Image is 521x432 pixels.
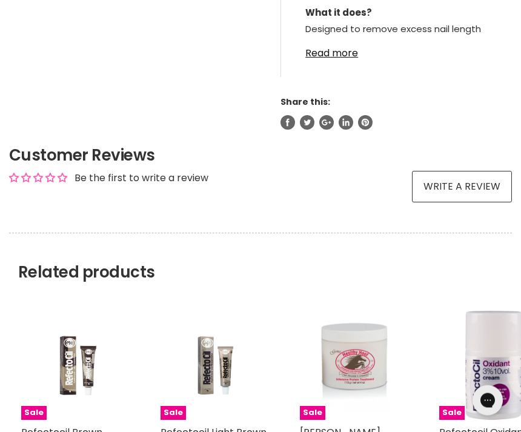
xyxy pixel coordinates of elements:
[466,381,509,420] iframe: Gorgias live chat messenger
[179,311,251,420] img: Refectocil Light Brown
[439,407,465,420] span: Sale
[161,407,186,420] span: Sale
[305,7,372,19] strong: What it does?
[280,96,330,108] span: Share this:
[9,233,512,282] h2: Related products
[21,311,130,420] a: Refectocil Brown Sale
[305,23,481,52] span: Designed to remove excess nail length and is usually used to cut toenails.
[39,311,112,420] img: Refectocil Brown
[318,311,391,420] img: Gena Healthy Hoof
[9,145,512,167] h2: Customer Reviews
[9,171,67,185] div: Average rating is 0.00 stars
[300,311,409,420] a: Gena Healthy Hoof Sale
[305,41,488,59] a: Read more
[280,97,512,130] aside: Share this:
[161,311,270,420] a: Refectocil Light Brown Sale
[412,171,512,203] a: Write a review
[75,172,208,185] div: Be the first to write a review
[21,407,47,420] span: Sale
[300,407,325,420] span: Sale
